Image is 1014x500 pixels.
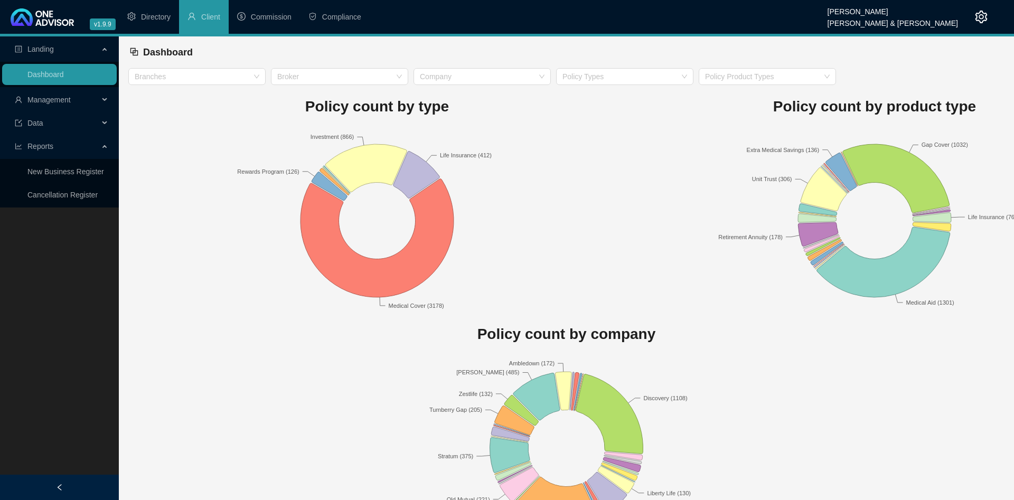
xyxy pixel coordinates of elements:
span: Landing [27,45,54,53]
h1: Policy count by type [128,95,626,118]
span: left [56,484,63,491]
a: New Business Register [27,167,104,176]
span: import [15,119,22,127]
span: dollar [237,12,246,21]
text: Turnberry Gap (205) [429,407,482,413]
a: Dashboard [27,70,64,79]
text: Unit Trust (306) [752,176,792,182]
text: Rewards Program (126) [237,168,299,174]
span: setting [127,12,136,21]
h1: Policy count by company [128,323,1004,346]
span: user [15,96,22,103]
text: Liberty Life (130) [647,490,691,496]
span: Management [27,96,71,104]
text: Investment (866) [311,134,354,140]
span: line-chart [15,143,22,150]
text: Medical Aid (1301) [906,299,954,305]
span: v1.9.9 [90,18,116,30]
text: Retirement Annuity (178) [718,233,783,240]
text: Gap Cover (1032) [922,141,968,148]
div: [PERSON_NAME] & [PERSON_NAME] [828,14,958,26]
text: Medical Cover (3178) [389,302,444,308]
text: Extra Medical Savings (136) [747,146,820,153]
text: Ambledown (172) [509,360,555,366]
span: block [129,47,139,56]
text: Zestlife (132) [459,391,493,397]
span: safety [308,12,317,21]
text: [PERSON_NAME] (485) [456,369,519,375]
text: Discovery (1108) [643,395,687,401]
a: Cancellation Register [27,191,98,199]
text: Stratum (375) [438,453,473,459]
span: Client [201,13,220,21]
span: Compliance [322,13,361,21]
span: user [187,12,196,21]
span: Directory [141,13,171,21]
span: Dashboard [143,47,193,58]
span: setting [975,11,988,23]
div: [PERSON_NAME] [828,3,958,14]
span: Data [27,119,43,127]
text: Life Insurance (412) [440,152,492,158]
img: 2df55531c6924b55f21c4cf5d4484680-logo-light.svg [11,8,74,26]
span: Commission [251,13,292,21]
span: Reports [27,142,53,150]
span: profile [15,45,22,53]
